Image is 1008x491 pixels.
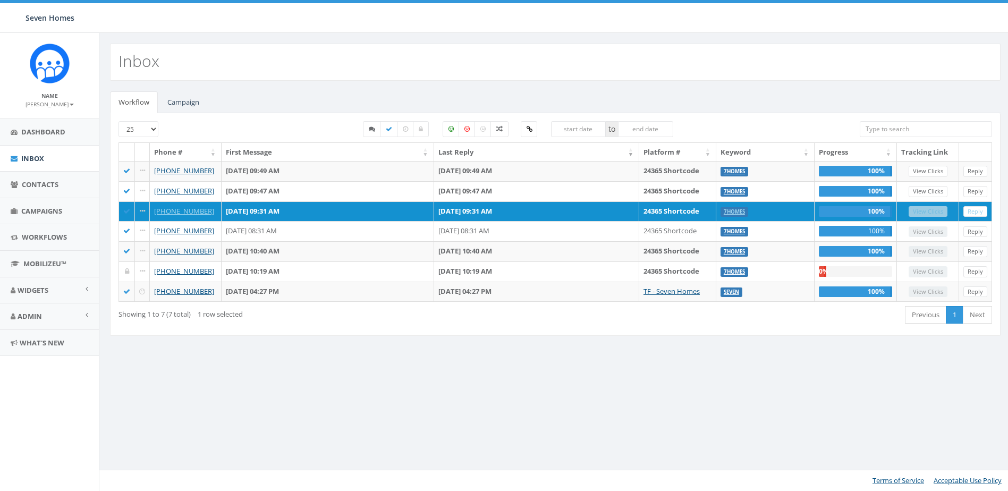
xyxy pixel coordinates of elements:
a: Reply [963,226,987,238]
label: Positive [443,121,460,137]
a: Reply [963,266,987,277]
a: Reply [963,246,987,257]
a: View Clicks [909,186,947,197]
th: Progress: activate to sort column ascending [815,143,897,162]
label: Closed [413,121,429,137]
td: [DATE] 04:27 PM [222,282,434,302]
a: Workflow [110,91,158,113]
td: [DATE] 10:40 AM [222,241,434,261]
div: Showing 1 to 7 (7 total) [118,305,473,319]
a: 7HOMES [724,188,745,195]
label: Started [363,121,381,137]
div: 100% [819,286,892,297]
a: Next [963,306,992,324]
td: [DATE] 10:40 AM [434,241,639,261]
input: start date [551,121,606,137]
span: Widgets [18,285,48,295]
label: Negative [459,121,476,137]
small: Name [41,92,58,99]
a: 7HOMES [724,168,745,175]
th: Last Reply: activate to sort column ascending [434,143,639,162]
input: end date [618,121,673,137]
a: 1 [946,306,963,324]
a: Terms of Service [873,476,924,485]
th: Phone #: activate to sort column ascending [150,143,222,162]
th: Tracking Link [897,143,959,162]
td: [DATE] 09:49 AM [222,161,434,181]
h2: Inbox [118,52,159,70]
span: to [606,121,618,137]
div: 100% [819,226,892,236]
th: Platform #: activate to sort column ascending [639,143,716,162]
td: [DATE] 10:19 AM [434,261,639,282]
div: 100% [819,186,892,197]
a: Campaign [159,91,208,113]
span: MobilizeU™ [23,259,66,268]
a: Acceptable Use Policy [934,476,1002,485]
a: [PHONE_NUMBER] [154,286,214,296]
a: [PHONE_NUMBER] [154,186,214,196]
a: 7HOMES [724,268,745,275]
td: 24365 Shortcode [639,201,716,222]
small: [PERSON_NAME] [26,100,74,108]
label: Clicked [521,121,537,137]
a: Reply [963,286,987,298]
a: View Clicks [909,166,947,177]
td: 24365 Shortcode [639,241,716,261]
td: [DATE] 10:19 AM [222,261,434,282]
span: Inbox [21,154,44,163]
span: 1 row selected [198,309,243,319]
a: [PHONE_NUMBER] [154,266,214,276]
td: [DATE] 09:47 AM [222,181,434,201]
th: First Message: activate to sort column ascending [222,143,434,162]
td: [DATE] 04:27 PM [434,282,639,302]
a: [PHONE_NUMBER] [154,166,214,175]
label: Expired [397,121,414,137]
div: 0% [819,266,826,277]
span: Admin [18,311,42,321]
a: Reply [963,206,987,217]
td: [DATE] 09:49 AM [434,161,639,181]
td: [DATE] 09:47 AM [434,181,639,201]
span: What's New [20,338,64,348]
a: SEVEN [724,289,739,295]
a: Reply [963,166,987,177]
div: 100% [819,246,892,257]
label: Completed [380,121,398,137]
span: Dashboard [21,127,65,137]
a: [PERSON_NAME] [26,99,74,108]
a: [PHONE_NUMBER] [154,226,214,235]
span: Campaigns [21,206,62,216]
span: Contacts [22,180,58,189]
div: 100% [819,206,892,217]
a: [PHONE_NUMBER] [154,246,214,256]
span: Seven Homes [26,13,74,23]
label: Neutral [475,121,492,137]
a: [PHONE_NUMBER] [154,206,214,216]
img: Rally_Corp_Icon.png [30,44,70,83]
td: [DATE] 09:31 AM [434,201,639,222]
td: 24365 Shortcode [639,221,716,241]
a: TF - Seven Homes [643,286,700,296]
td: 24365 Shortcode [639,261,716,282]
td: 24365 Shortcode [639,181,716,201]
td: 24365 Shortcode [639,161,716,181]
td: [DATE] 08:31 AM [222,221,434,241]
a: Previous [905,306,946,324]
div: 100% [819,166,892,176]
td: [DATE] 09:31 AM [222,201,434,222]
a: 7HOMES [724,248,745,255]
label: Mixed [490,121,509,137]
a: Reply [963,186,987,197]
a: 7HOMES [724,208,745,215]
a: 7HOMES [724,228,745,235]
th: Keyword: activate to sort column ascending [716,143,815,162]
input: Type to search [860,121,992,137]
span: Workflows [22,232,67,242]
td: [DATE] 08:31 AM [434,221,639,241]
